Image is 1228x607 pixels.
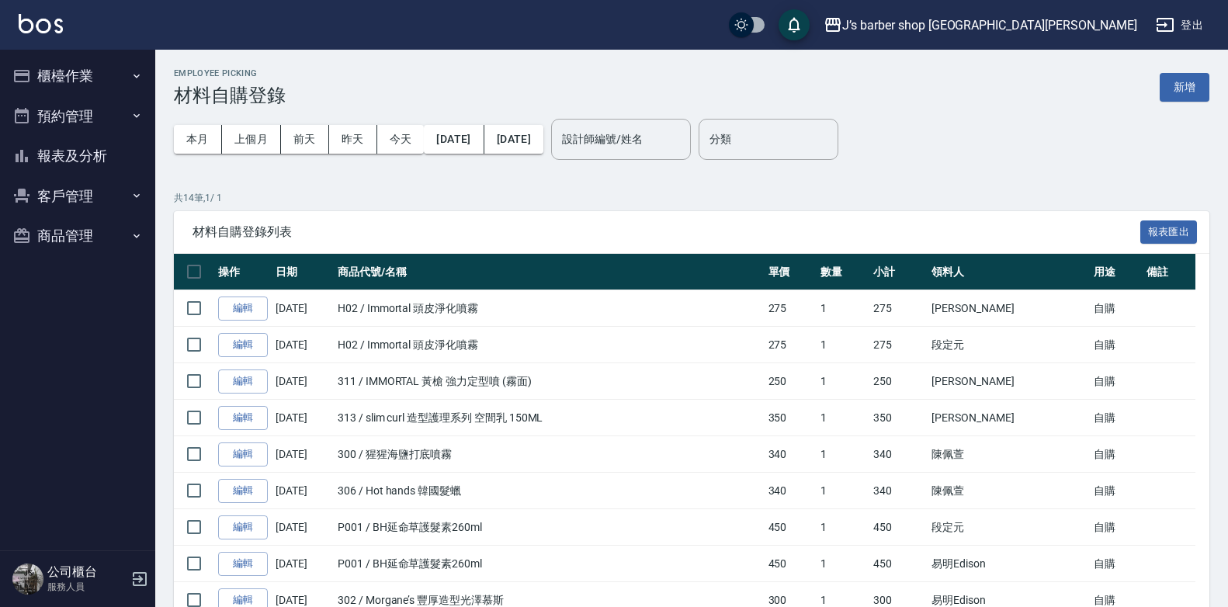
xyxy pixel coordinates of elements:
td: 350 [765,400,817,436]
a: 編輯 [218,297,268,321]
td: 自購 [1090,363,1143,400]
th: 日期 [272,254,334,290]
a: 報表匯出 [1140,224,1198,238]
p: 共 14 筆, 1 / 1 [174,191,1209,205]
button: [DATE] [424,125,484,154]
td: 250 [765,363,817,400]
td: H02 / Immortal 頭皮淨化噴霧 [334,290,765,327]
td: 450 [765,546,817,582]
td: 450 [765,509,817,546]
td: [DATE] [272,363,334,400]
td: 1 [817,400,869,436]
span: 材料自購登錄列表 [193,224,1140,240]
th: 操作 [214,254,272,290]
button: 今天 [377,125,425,154]
h5: 公司櫃台 [47,564,127,580]
a: 編輯 [218,552,268,576]
td: 1 [817,436,869,473]
button: save [779,9,810,40]
td: 311 / IMMORTAL 黃槍 強力定型噴 (霧面) [334,363,765,400]
td: [DATE] [272,400,334,436]
div: J’s barber shop [GEOGRAPHIC_DATA][PERSON_NAME] [842,16,1137,35]
td: 340 [765,436,817,473]
td: [PERSON_NAME] [928,290,1090,327]
p: 服務人員 [47,580,127,594]
button: J’s barber shop [GEOGRAPHIC_DATA][PERSON_NAME] [817,9,1143,41]
td: 陳佩萱 [928,473,1090,509]
button: 報表匯出 [1140,220,1198,245]
td: [DATE] [272,290,334,327]
th: 單價 [765,254,817,290]
td: [PERSON_NAME] [928,363,1090,400]
td: 1 [817,290,869,327]
td: 340 [869,473,928,509]
td: 1 [817,509,869,546]
a: 新增 [1160,79,1209,94]
td: 1 [817,546,869,582]
button: 新增 [1160,73,1209,102]
td: 275 [869,327,928,363]
th: 領料人 [928,254,1090,290]
th: 備註 [1143,254,1195,290]
a: 編輯 [218,515,268,539]
button: 櫃檯作業 [6,56,149,96]
td: 1 [817,473,869,509]
td: 自購 [1090,290,1143,327]
a: 編輯 [218,479,268,503]
td: 313 / slim curl 造型護理系列 空間乳 150ML [334,400,765,436]
button: 登出 [1150,11,1209,40]
td: 1 [817,327,869,363]
td: 250 [869,363,928,400]
button: [DATE] [484,125,543,154]
button: 報表及分析 [6,136,149,176]
td: 陳佩萱 [928,436,1090,473]
th: 小計 [869,254,928,290]
td: [DATE] [272,546,334,582]
button: 商品管理 [6,216,149,256]
td: 450 [869,546,928,582]
td: 300 / 猩猩海鹽打底噴霧 [334,436,765,473]
td: 段定元 [928,327,1090,363]
td: 275 [765,327,817,363]
td: [DATE] [272,436,334,473]
td: 段定元 [928,509,1090,546]
button: 上個月 [222,125,281,154]
td: 350 [869,400,928,436]
button: 預約管理 [6,96,149,137]
button: 本月 [174,125,222,154]
td: 275 [765,290,817,327]
td: [PERSON_NAME] [928,400,1090,436]
button: 前天 [281,125,329,154]
button: 昨天 [329,125,377,154]
td: 1 [817,363,869,400]
img: Logo [19,14,63,33]
a: 編輯 [218,369,268,394]
td: [DATE] [272,327,334,363]
td: 340 [869,436,928,473]
td: [DATE] [272,509,334,546]
td: 自購 [1090,400,1143,436]
th: 用途 [1090,254,1143,290]
td: H02 / Immortal 頭皮淨化噴霧 [334,327,765,363]
td: [DATE] [272,473,334,509]
td: 自購 [1090,327,1143,363]
a: 編輯 [218,406,268,430]
td: 易明Edison [928,546,1090,582]
td: P001 / BH延命草護髮素260ml [334,546,765,582]
a: 編輯 [218,333,268,357]
td: P001 / BH延命草護髮素260ml [334,509,765,546]
h2: Employee Picking [174,68,286,78]
td: 450 [869,509,928,546]
a: 編輯 [218,442,268,467]
td: 340 [765,473,817,509]
th: 數量 [817,254,869,290]
td: 自購 [1090,509,1143,546]
td: 自購 [1090,546,1143,582]
td: 275 [869,290,928,327]
h3: 材料自購登錄 [174,85,286,106]
td: 自購 [1090,473,1143,509]
td: 自購 [1090,436,1143,473]
img: Person [12,564,43,595]
th: 商品代號/名稱 [334,254,765,290]
button: 客戶管理 [6,176,149,217]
